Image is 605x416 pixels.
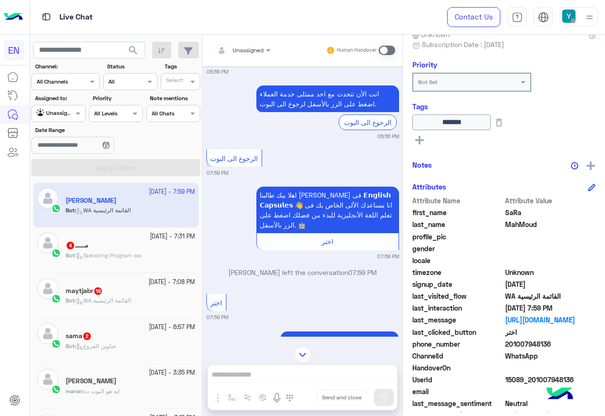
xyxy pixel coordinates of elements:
[505,303,596,313] span: 2025-10-05T16:59:29.665Z
[150,94,199,103] label: Note mentions
[507,7,527,27] a: tab
[505,327,596,337] span: اختر
[377,253,399,260] small: 07:59 PM
[377,132,399,140] small: 06:56 PM
[59,11,93,24] p: Live Chat
[51,248,61,258] img: WhatsApp
[51,385,61,394] img: WhatsApp
[505,279,596,289] span: 2025-10-04T12:22:17.022Z
[40,11,52,23] img: tab
[586,161,595,170] img: add
[412,351,503,361] span: ChannelId
[149,369,195,378] small: [DATE] - 3:35 PM
[412,29,449,39] span: Unknown
[206,313,228,321] small: 07:59 PM
[412,339,503,349] span: phone_number
[317,389,367,406] button: Send and close
[512,12,523,23] img: tab
[412,196,503,206] span: Attribute Name
[418,78,438,85] b: Not Set
[83,332,91,340] span: 2
[76,342,117,350] span: عناوين الفروع
[66,287,103,295] h5: maytjabr
[505,375,596,385] span: 15089_201007948136
[422,39,504,49] span: Subscription Date : [DATE]
[35,126,142,134] label: Date Range
[412,219,503,229] span: last_name
[94,287,102,295] span: 16
[256,85,399,112] p: 5/10/2025, 6:56 PM
[322,237,333,246] span: اختر
[505,196,596,206] span: Attribute Value
[584,11,595,23] img: profile
[51,339,61,349] img: WhatsApp
[66,241,88,249] h5: ْمـــــ
[412,60,437,69] h6: Priority
[76,252,141,259] span: Speaking Program wa
[256,187,399,233] p: 5/10/2025, 7:59 PM
[412,303,503,313] span: last_interaction
[31,159,200,176] button: Apply Filters
[571,162,578,170] img: notes
[412,244,503,254] span: gender
[66,252,75,259] span: Bot
[107,62,156,71] label: Status
[93,94,142,103] label: Priority
[66,297,76,304] b: :
[35,62,99,71] label: Channel:
[66,252,76,259] b: :
[412,208,503,217] span: first_name
[66,377,117,385] h5: manar samy
[505,339,596,349] span: 201007948136
[66,342,76,350] b: :
[538,12,549,23] img: tab
[206,267,399,277] p: [PERSON_NAME] left the conversation
[562,9,576,23] img: userImage
[4,7,23,27] img: Logo
[122,42,145,62] button: search
[206,68,228,76] small: 06:56 PM
[412,363,503,373] span: HandoverOn
[165,62,199,71] label: Tags
[149,323,195,332] small: [DATE] - 6:57 PM
[66,342,75,350] span: Bot
[412,182,446,191] h6: Attributes
[505,267,596,277] span: Unknown
[412,375,503,385] span: UserId
[412,291,503,301] span: last_visited_flow
[206,169,228,177] small: 07:59 PM
[505,291,596,301] span: WA القائمة الرئيسية
[210,299,222,307] span: اختر
[505,219,596,229] span: MahMoud
[148,278,195,287] small: [DATE] - 7:08 PM
[505,244,596,254] span: null
[210,154,258,162] span: الرجوع الى البوت
[294,346,311,363] img: scroll
[412,161,432,169] h6: Notes
[4,40,24,60] div: EN
[233,47,263,54] span: Unassigned
[412,102,595,111] h6: Tags
[447,7,500,27] a: Contact Us
[66,388,82,395] span: manar
[505,208,596,217] span: SaRa
[412,327,503,337] span: last_clicked_button
[412,279,503,289] span: signup_date
[412,255,503,265] span: locale
[67,242,74,249] span: 4
[150,232,195,241] small: [DATE] - 7:31 PM
[339,114,397,130] div: الرجوع الى البوت
[505,398,596,408] span: 0
[348,268,377,276] span: 07:59 PM
[66,297,75,304] span: Bot
[66,332,92,340] h5: sama
[505,363,596,373] span: null
[51,294,61,303] img: WhatsApp
[37,369,59,390] img: defaultAdmin.png
[84,388,119,395] span: ايه هو البوت ده
[412,232,503,242] span: profile_pic
[505,351,596,361] span: 2
[505,387,596,397] span: null
[66,388,84,395] b: :
[37,232,59,254] img: defaultAdmin.png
